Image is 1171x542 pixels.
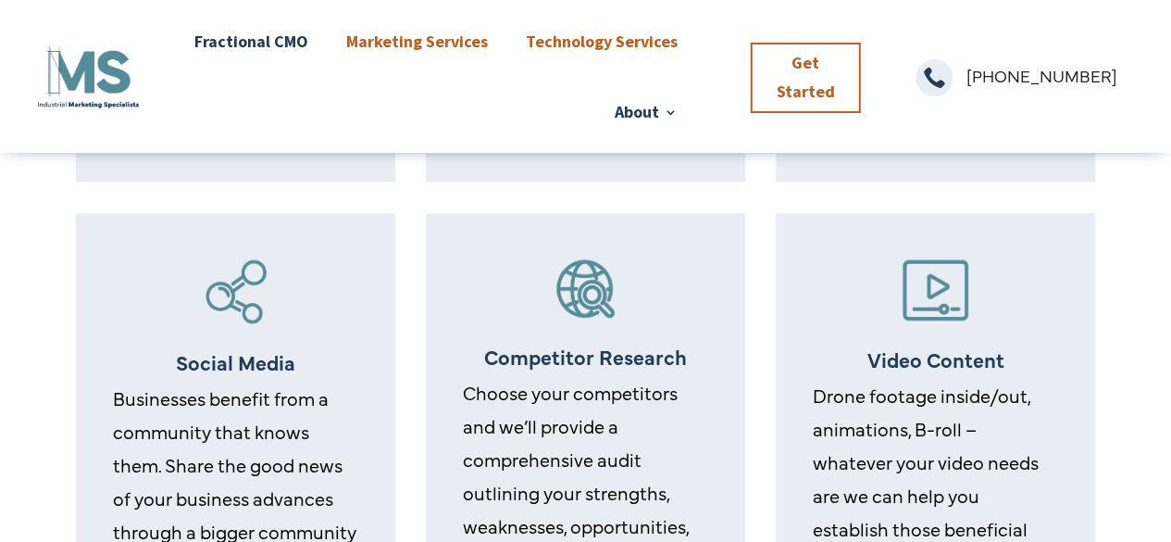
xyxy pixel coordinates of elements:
a: Get Started [751,43,861,113]
a: Fractional CMO [194,6,308,77]
span: Competitor Research [484,341,687,370]
a: Technology Services [526,6,678,77]
p: [PHONE_NUMBER] [966,59,1136,93]
a: About [615,77,678,147]
span: Video Content [866,344,1003,372]
a: Marketing Services [346,6,488,77]
span:  [916,59,953,96]
span: Social Media [176,347,295,375]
